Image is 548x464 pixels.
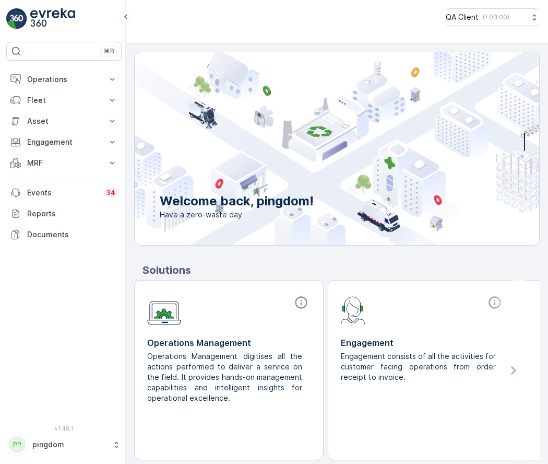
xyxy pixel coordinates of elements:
[160,193,314,210] p: Welcome back, pingdom!
[6,182,122,203] a: Events34
[483,13,509,21] p: ( +03:00 )
[6,111,122,132] button: Asset
[6,153,122,173] button: MRF
[27,188,98,198] p: Events
[27,158,101,168] p: MRF
[147,337,311,349] p: Operations Management
[88,52,539,245] img: city illustration
[6,132,122,153] button: Engagement
[147,351,302,403] p: Operations Management digitises all the actions performed to deliver a service on the field. It p...
[160,210,314,220] span: Have a zero-waste day
[446,12,479,22] p: QA Client
[27,116,101,126] p: Asset
[6,69,122,90] button: Operations
[147,295,181,325] img: module-icon
[30,8,75,29] img: logo_light-DOdMpM7g.png
[6,90,122,111] button: Fleet
[6,203,122,224] a: Reports
[142,262,540,278] p: Solutions
[27,74,101,85] p: Operations
[341,351,496,382] p: Engagement consists of all the activities for customer facing operations from order receipt to in...
[341,337,504,349] p: Engagement
[9,436,26,453] div: PP
[27,137,101,147] p: Engagement
[6,425,122,432] span: v 1.48.1
[341,295,365,324] img: module-icon
[27,208,117,219] p: Reports
[446,8,540,26] button: QA Client(+03:00)
[32,439,107,450] p: pingdom
[27,95,101,106] p: Fleet
[6,8,27,29] img: logo
[6,434,122,456] button: PPpingdom
[6,224,122,245] a: Documents
[27,229,117,240] p: Documents
[106,189,115,197] p: 34
[104,47,114,55] p: ⌘B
